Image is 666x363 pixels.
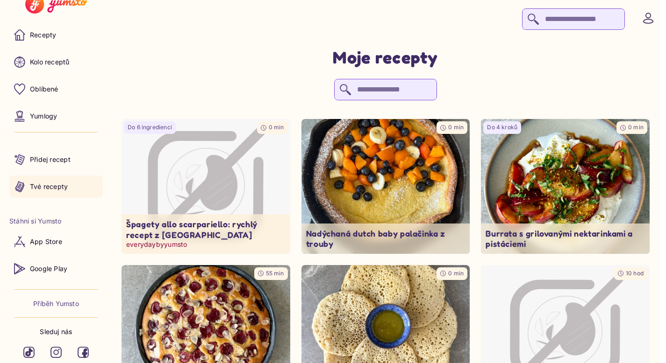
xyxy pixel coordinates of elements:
[448,270,464,277] span: 0 min
[269,124,284,131] span: 0 min
[9,105,103,127] a: Yumlogy
[126,240,286,249] p: everydaybyyumsto
[9,51,103,73] a: Kolo receptů
[448,124,464,131] span: 0 min
[9,148,103,171] a: Přidej recept
[481,119,650,254] img: undefined
[117,116,294,257] div: Image not available
[30,57,70,67] p: Kolo receptů
[487,124,517,132] p: Do 4 kroků
[30,155,71,164] p: Přidej recept
[33,299,79,308] a: Příběh Yumsto
[301,119,470,254] img: undefined
[9,258,103,280] a: Google Play
[30,237,62,246] p: App Store
[30,84,58,94] p: Oblíbené
[9,78,103,100] a: Oblíbené
[9,230,103,253] a: App Store
[30,264,67,273] p: Google Play
[266,270,284,277] span: 55 min
[9,24,103,46] a: Recepty
[40,327,72,336] p: Sleduj nás
[628,124,644,131] span: 0 min
[30,182,68,191] p: Tvé recepty
[30,30,56,40] p: Recepty
[9,216,103,226] li: Stáhni si Yumsto
[481,119,650,254] a: undefinedDo 4 kroků0 minBurrata s grilovanými nektarinkami a pistáciemi
[306,228,465,249] p: Nadýchaná dutch baby palačinka z trouby
[122,119,290,254] a: Image not availableDo 6 ingrediencí0 minŠpagety allo scarpariello: rychlý recept z [GEOGRAPHIC_DA...
[30,112,57,121] p: Yumlogy
[301,119,470,254] a: undefined0 minNadýchaná dutch baby palačinka z trouby
[486,228,645,249] p: Burrata s grilovanými nektarinkami a pistáciemi
[126,219,286,240] p: Špagety allo scarpariello: rychlý recept z [GEOGRAPHIC_DATA]
[9,175,103,198] a: Tvé recepty
[333,47,438,68] h1: Moje recepty
[128,124,172,132] p: Do 6 ingrediencí
[626,270,644,277] span: 10 hod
